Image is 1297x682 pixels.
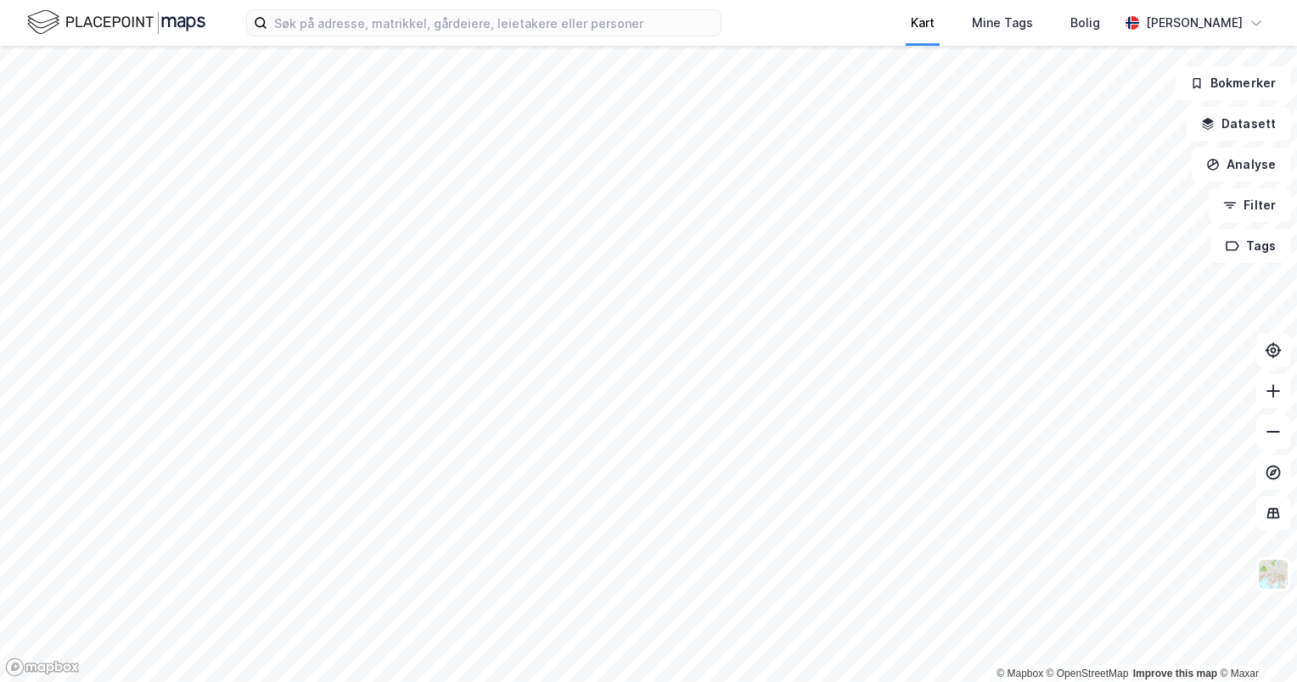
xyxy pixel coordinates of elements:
[1192,148,1290,182] button: Analyse
[1070,13,1100,33] div: Bolig
[267,10,721,36] input: Søk på adresse, matrikkel, gårdeiere, leietakere eller personer
[1212,601,1297,682] iframe: Chat Widget
[1133,668,1217,679] a: Improve this map
[911,13,935,33] div: Kart
[5,657,80,677] a: Mapbox homepage
[1211,229,1290,263] button: Tags
[1257,558,1289,590] img: Z
[1187,107,1290,141] button: Datasett
[1176,66,1290,100] button: Bokmerker
[1047,668,1129,679] a: OpenStreetMap
[1212,601,1297,682] div: Kontrollprogram for chat
[1209,188,1290,222] button: Filter
[972,13,1033,33] div: Mine Tags
[997,668,1043,679] a: Mapbox
[1146,13,1243,33] div: [PERSON_NAME]
[27,8,205,37] img: logo.f888ab2527a4732fd821a326f86c7f29.svg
